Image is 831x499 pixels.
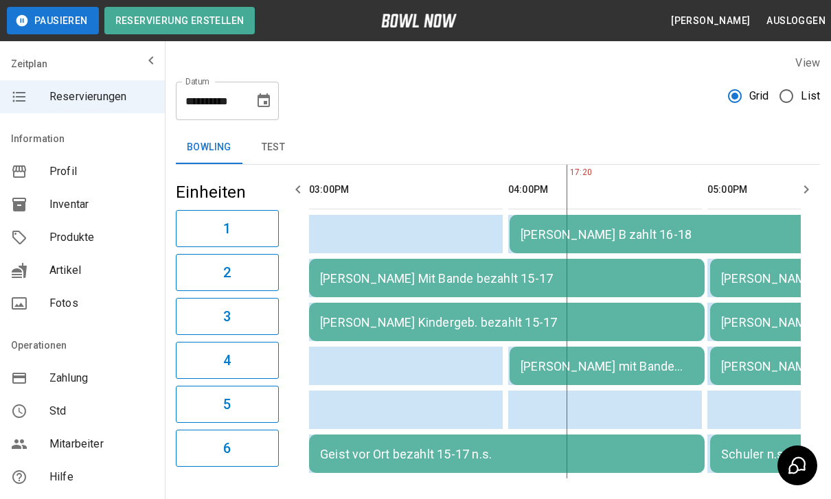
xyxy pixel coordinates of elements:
[176,342,279,379] button: 4
[49,295,154,312] span: Fotos
[176,430,279,467] button: 6
[223,349,231,371] h6: 4
[749,88,769,104] span: Grid
[176,181,279,203] h5: Einheiten
[176,210,279,247] button: 1
[320,447,694,461] div: Geist vor Ort bezahlt 15-17 n.s.
[250,87,277,115] button: Choose date, selected date is 21. Aug. 2025
[567,166,570,180] span: 17:20
[49,403,154,419] span: Std
[521,359,694,373] div: [PERSON_NAME] mit Bande bezahlt 16-17
[49,370,154,386] span: Zahlung
[761,8,831,34] button: Ausloggen
[7,7,99,34] button: Pausieren
[176,254,279,291] button: 2
[49,89,154,105] span: Reservierungen
[49,196,154,213] span: Inventar
[176,131,820,164] div: inventory tabs
[104,7,255,34] button: Reservierung erstellen
[176,386,279,423] button: 5
[49,229,154,246] span: Produkte
[508,170,702,209] th: 04:00PM
[665,8,755,34] button: [PERSON_NAME]
[223,262,231,283] h6: 2
[49,262,154,279] span: Artikel
[381,14,457,27] img: logo
[49,469,154,485] span: Hilfe
[320,271,694,286] div: [PERSON_NAME] Mit Bande bezahlt 15-17
[795,56,820,69] label: View
[801,88,820,104] span: List
[309,170,503,209] th: 03:00PM
[242,131,304,164] button: test
[49,436,154,452] span: Mitarbeiter
[223,393,231,415] h6: 5
[223,437,231,459] h6: 6
[223,218,231,240] h6: 1
[176,131,242,164] button: Bowling
[49,163,154,180] span: Profil
[223,305,231,327] h6: 3
[176,298,279,335] button: 3
[320,315,694,329] div: [PERSON_NAME] Kindergeb. bezahlt 15-17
